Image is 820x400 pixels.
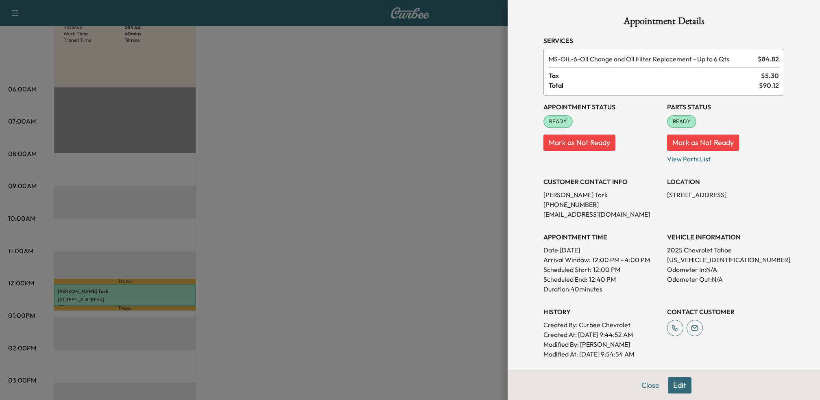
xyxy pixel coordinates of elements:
p: Date: [DATE] [543,245,661,255]
p: Created At : [DATE] 9:44:52 AM [543,330,661,339]
p: Modified By : [PERSON_NAME] [543,339,661,349]
p: Arrival Window: [543,255,661,265]
p: Scheduled Start: [543,265,591,274]
span: $ 84.82 [758,54,779,64]
button: Mark as Not Ready [667,135,739,151]
p: Created By : Curbee Chevrolet [543,320,661,330]
span: READY [544,117,572,126]
button: Edit [668,377,691,393]
p: Modified At : [DATE] 9:54:54 AM [543,349,661,359]
span: Total [549,80,759,90]
span: $ 90.12 [759,80,779,90]
p: Duration: 40 minutes [543,284,661,294]
p: [US_VEHICLE_IDENTIFICATION_NUMBER] [667,255,784,265]
h3: CONTACT CUSTOMER [667,307,784,317]
p: Scheduled End: [543,274,587,284]
button: Mark as Not Ready [543,135,615,151]
p: [STREET_ADDRESS] [667,190,784,200]
span: $ 5.30 [761,71,779,80]
p: 12:40 PM [589,274,616,284]
h1: Appointment Details [543,16,784,29]
h3: Parts Status [667,102,784,112]
p: 2025 Chevrolet Tahoe [667,245,784,255]
p: View Parts List [667,151,784,164]
button: Close [636,377,665,393]
h3: CUSTOMER CONTACT INFO [543,177,661,187]
span: READY [668,117,696,126]
p: [EMAIL_ADDRESS][DOMAIN_NAME] [543,209,661,219]
h3: Appointment Status [543,102,661,112]
span: Tax [549,71,761,80]
p: Odometer Out: N/A [667,274,784,284]
p: Odometer In: N/A [667,265,784,274]
span: Oil Change and Oil Filter Replacement - Up to 6 Qts [549,54,755,64]
p: 12:00 PM [593,265,620,274]
h3: History [543,307,661,317]
h3: VEHICLE INFORMATION [667,232,784,242]
h3: LOCATION [667,177,784,187]
p: [PHONE_NUMBER] [543,200,661,209]
h3: Services [543,36,784,46]
span: 12:00 PM - 4:00 PM [592,255,650,265]
h3: APPOINTMENT TIME [543,232,661,242]
p: [PERSON_NAME] Tork [543,190,661,200]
